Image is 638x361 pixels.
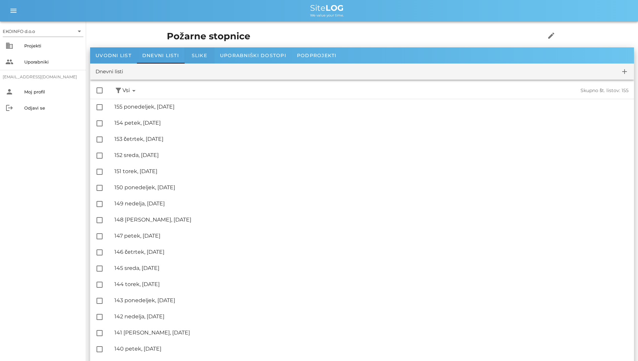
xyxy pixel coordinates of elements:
span: Site [310,3,344,13]
i: menu [9,7,17,15]
i: arrow_drop_down [130,87,138,95]
span: We value your time. [310,13,344,17]
div: 140 petek, [DATE] [114,346,629,352]
div: 143 ponedeljek, [DATE] [114,297,629,304]
div: 146 četrtek, [DATE] [114,249,629,255]
span: Vsi [122,86,138,95]
h1: Požarne stopnice [167,30,525,43]
b: LOG [326,3,344,13]
div: 150 ponedeljek, [DATE] [114,184,629,191]
button: filter_alt [114,86,122,95]
div: Dnevni listi [96,68,123,76]
div: 142 nedelja, [DATE] [114,313,629,320]
span: Slike [192,52,207,58]
div: 145 sreda, [DATE] [114,265,629,271]
div: 154 petek, [DATE] [114,120,629,126]
i: logout [5,104,13,112]
div: 155 ponedeljek, [DATE] [114,104,629,110]
div: 148 [PERSON_NAME], [DATE] [114,216,629,223]
i: person [5,88,13,96]
div: Uporabniki [24,59,81,65]
i: business [5,42,13,50]
div: 152 sreda, [DATE] [114,152,629,158]
i: add [621,68,629,76]
i: arrow_drop_down [75,27,83,35]
div: 144 torek, [DATE] [114,281,629,287]
div: Projekti [24,43,81,48]
div: Skupno št. listov: 155 [383,88,629,93]
div: Pripomoček za klepet [604,329,638,361]
iframe: Chat Widget [604,329,638,361]
span: Podprojekti [297,52,337,58]
span: Dnevni listi [142,52,179,58]
span: Uvodni list [96,52,132,58]
span: Uporabniški dostopi [220,52,286,58]
div: EKOINFO d.o.o [3,26,83,37]
div: 149 nedelja, [DATE] [114,200,629,207]
div: 147 petek, [DATE] [114,233,629,239]
div: 153 četrtek, [DATE] [114,136,629,142]
i: edit [547,32,555,40]
i: people [5,58,13,66]
div: 151 torek, [DATE] [114,168,629,174]
div: 141 [PERSON_NAME], [DATE] [114,329,629,336]
div: Odjavi se [24,105,81,111]
div: Moj profil [24,89,81,94]
div: EKOINFO d.o.o [3,28,35,34]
